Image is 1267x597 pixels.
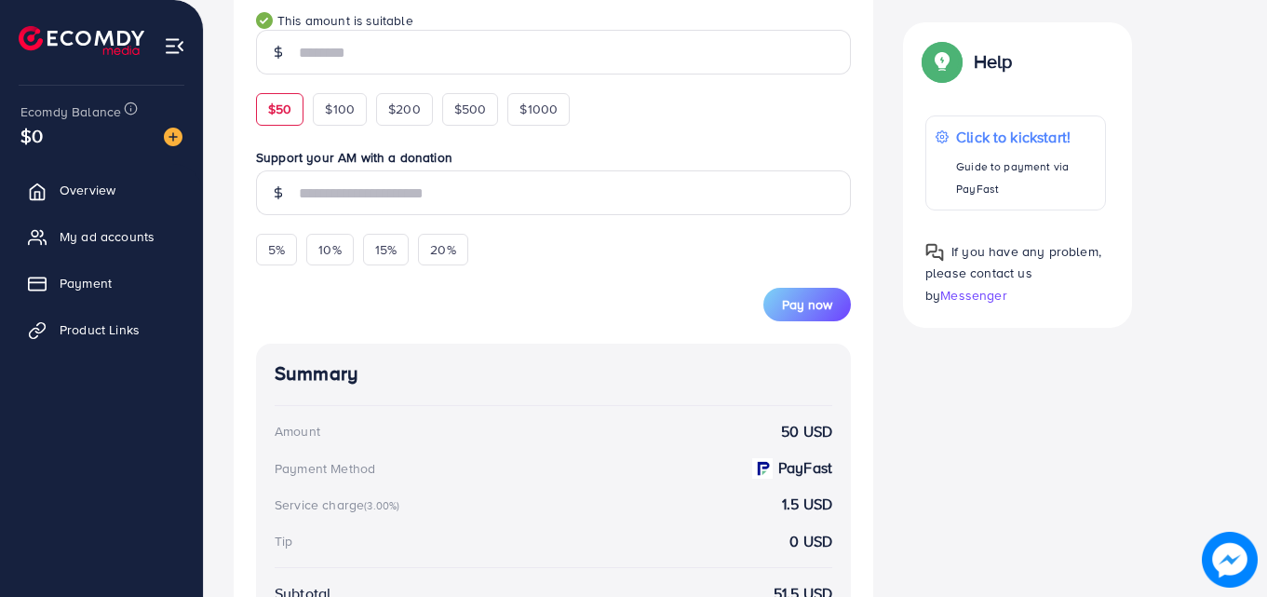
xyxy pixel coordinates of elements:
label: Support your AM with a donation [256,148,851,167]
p: Help [974,50,1013,73]
span: $1000 [519,100,558,118]
span: 15% [375,240,397,259]
small: This amount is suitable [256,11,851,30]
button: Pay now [763,288,851,321]
div: Tip [275,532,292,550]
p: Click to kickstart! [956,126,1095,148]
span: If you have any problem, please contact us by [925,242,1101,304]
div: Amount [275,422,320,441]
img: menu [164,35,185,57]
strong: 1.5 USD [782,494,832,515]
span: My ad accounts [60,227,155,246]
img: logo [19,26,144,55]
a: Payment [14,265,189,302]
span: Pay now [782,295,832,314]
span: $50 [268,100,291,118]
a: Overview [14,171,189,209]
div: Payment Method [275,459,375,478]
img: payment [752,458,773,479]
span: $100 [325,100,355,118]
span: $0 [20,122,43,149]
span: $200 [388,100,421,118]
img: image [164,128,182,146]
span: Payment [60,274,112,292]
p: Guide to payment via PayFast [956,156,1095,200]
strong: 50 USD [781,421,832,442]
span: $500 [454,100,487,118]
span: 10% [318,240,341,259]
div: Service charge [275,495,405,514]
a: Product Links [14,311,189,348]
span: Ecomdy Balance [20,102,121,121]
span: 20% [430,240,455,259]
h4: Summary [275,362,832,386]
small: (3.00%) [364,498,399,513]
strong: PayFast [778,457,832,479]
img: Popup guide [925,45,959,78]
span: Product Links [60,320,140,339]
span: Messenger [940,285,1006,304]
span: 5% [268,240,285,259]
img: Popup guide [925,243,944,262]
img: guide [256,12,273,29]
span: Overview [60,181,115,199]
img: image [1203,533,1258,588]
strong: 0 USD [789,531,832,552]
a: My ad accounts [14,218,189,255]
